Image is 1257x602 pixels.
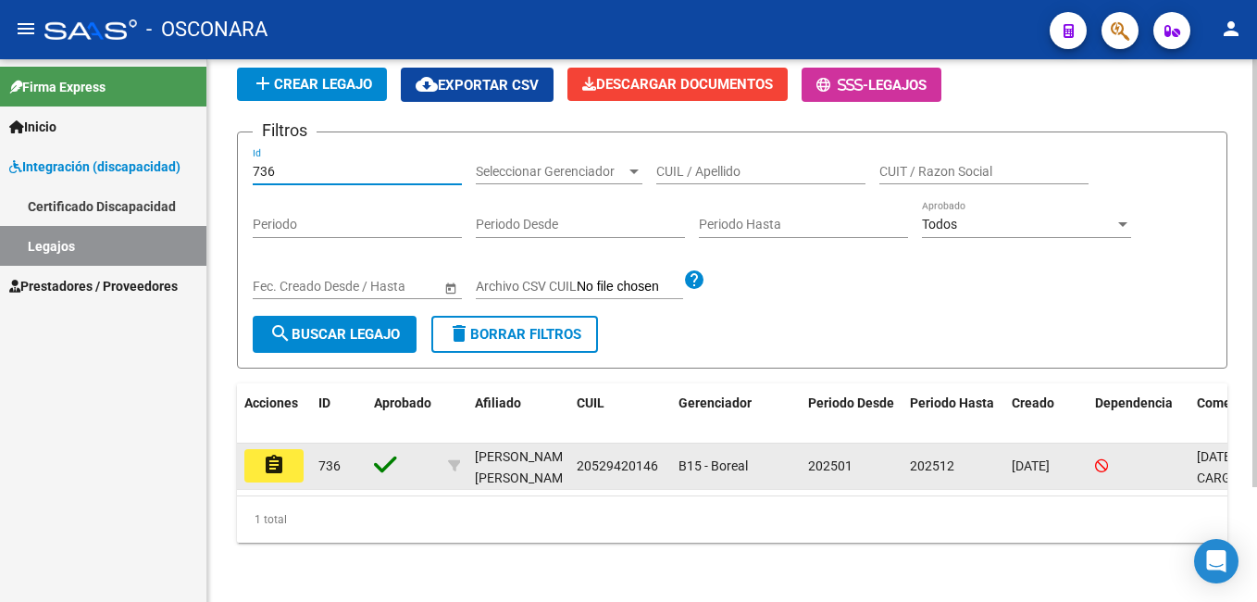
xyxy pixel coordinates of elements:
[431,316,598,353] button: Borrar Filtros
[577,458,658,473] span: 20529420146
[9,117,56,137] span: Inicio
[1088,383,1189,445] datatable-header-cell: Dependencia
[808,395,894,410] span: Periodo Desde
[910,458,954,473] span: 202512
[253,316,417,353] button: Buscar Legajo
[269,322,292,345] mat-icon: search
[1012,458,1050,473] span: [DATE]
[374,395,431,410] span: Aprobado
[868,77,927,94] span: Legajos
[318,458,341,473] span: 736
[237,383,311,445] datatable-header-cell: Acciones
[467,383,569,445] datatable-header-cell: Afiliado
[9,157,180,177] span: Integración (discapacidad)
[146,9,268,50] span: - OSCONARA
[802,68,941,102] button: -Legajos
[253,118,317,144] h3: Filtros
[441,278,460,297] button: Open calendar
[678,395,752,410] span: Gerenciador
[448,322,470,345] mat-icon: delete
[448,326,581,343] span: Borrar Filtros
[902,383,1004,445] datatable-header-cell: Periodo Hasta
[808,458,853,473] span: 202501
[1220,18,1242,40] mat-icon: person
[15,18,37,40] mat-icon: menu
[475,395,521,410] span: Afiliado
[910,395,994,410] span: Periodo Hasta
[678,458,748,473] span: B15 - Boreal
[401,68,554,102] button: Exportar CSV
[237,496,1227,543] div: 1 total
[244,395,298,410] span: Acciones
[567,68,788,101] button: Descargar Documentos
[1012,395,1054,410] span: Creado
[252,72,274,94] mat-icon: add
[253,279,320,295] input: Fecha inicio
[683,269,705,291] mat-icon: help
[367,383,441,445] datatable-header-cell: Aprobado
[1095,395,1173,410] span: Dependencia
[582,76,773,93] span: Descargar Documentos
[416,77,539,94] span: Exportar CSV
[922,217,957,232] span: Todos
[671,383,801,445] datatable-header-cell: Gerenciador
[476,164,626,180] span: Seleccionar Gerenciador
[476,279,577,294] span: Archivo CSV CUIL
[311,383,367,445] datatable-header-cell: ID
[252,76,372,93] span: Crear Legajo
[569,383,671,445] datatable-header-cell: CUIL
[577,395,604,410] span: CUIL
[577,279,683,295] input: Archivo CSV CUIL
[237,68,387,101] button: Crear Legajo
[263,454,285,476] mat-icon: assignment
[269,326,400,343] span: Buscar Legajo
[801,383,902,445] datatable-header-cell: Periodo Desde
[475,446,574,489] div: [PERSON_NAME] [PERSON_NAME]
[1194,539,1238,583] div: Open Intercom Messenger
[318,395,330,410] span: ID
[336,279,427,295] input: Fecha fin
[816,77,868,94] span: -
[9,77,106,97] span: Firma Express
[416,73,438,95] mat-icon: cloud_download
[9,276,178,296] span: Prestadores / Proveedores
[1004,383,1088,445] datatable-header-cell: Creado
